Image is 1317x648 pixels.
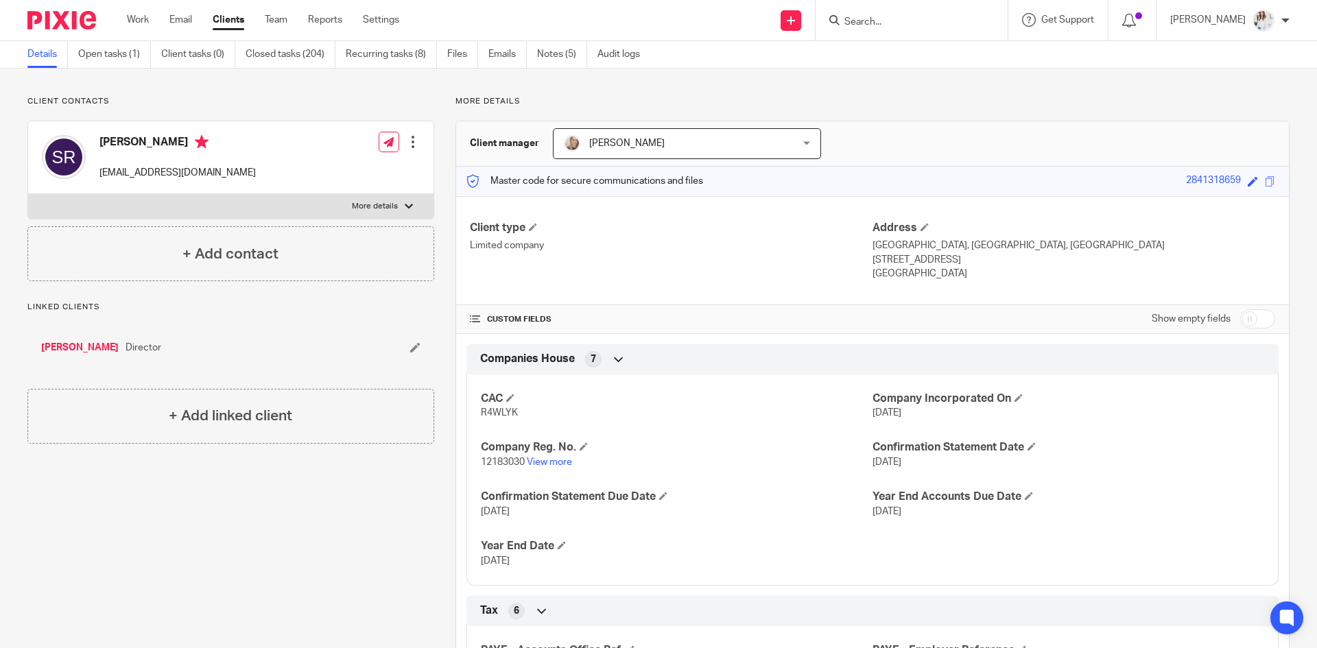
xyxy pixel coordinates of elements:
[169,13,192,27] a: Email
[346,41,437,68] a: Recurring tasks (8)
[470,221,873,235] h4: Client type
[873,239,1275,252] p: [GEOGRAPHIC_DATA], [GEOGRAPHIC_DATA], [GEOGRAPHIC_DATA]
[481,408,518,418] span: R4WLYK
[27,11,96,29] img: Pixie
[589,139,665,148] span: [PERSON_NAME]
[481,539,873,553] h4: Year End Date
[27,302,434,313] p: Linked clients
[591,352,596,366] span: 7
[27,41,68,68] a: Details
[161,41,235,68] a: Client tasks (0)
[537,41,587,68] a: Notes (5)
[843,16,966,29] input: Search
[527,457,572,467] a: View more
[470,239,873,252] p: Limited company
[182,243,278,265] h4: + Add contact
[352,201,398,212] p: More details
[873,221,1275,235] h4: Address
[41,341,119,355] a: [PERSON_NAME]
[213,13,244,27] a: Clients
[481,440,873,455] h4: Company Reg. No.
[873,457,901,467] span: [DATE]
[447,41,478,68] a: Files
[1186,173,1241,189] div: 2841318659
[873,440,1264,455] h4: Confirmation Statement Date
[1253,10,1274,32] img: Daisy.JPG
[265,13,287,27] a: Team
[466,174,703,188] p: Master code for secure communications and files
[873,408,901,418] span: [DATE]
[873,267,1275,280] p: [GEOGRAPHIC_DATA]
[514,604,519,618] span: 6
[27,96,434,107] p: Client contacts
[564,135,580,152] img: IMG_7594.jpg
[1152,312,1231,326] label: Show empty fields
[99,166,256,180] p: [EMAIL_ADDRESS][DOMAIN_NAME]
[455,96,1290,107] p: More details
[246,41,335,68] a: Closed tasks (204)
[195,135,209,149] i: Primary
[42,135,86,179] img: svg%3E
[99,135,256,152] h4: [PERSON_NAME]
[470,136,539,150] h3: Client manager
[873,253,1275,267] p: [STREET_ADDRESS]
[126,341,161,355] span: Director
[481,507,510,516] span: [DATE]
[1041,15,1094,25] span: Get Support
[873,490,1264,504] h4: Year End Accounts Due Date
[127,13,149,27] a: Work
[481,457,525,467] span: 12183030
[481,490,873,504] h4: Confirmation Statement Due Date
[169,405,292,427] h4: + Add linked client
[597,41,650,68] a: Audit logs
[873,392,1264,406] h4: Company Incorporated On
[480,603,498,618] span: Tax
[363,13,399,27] a: Settings
[78,41,151,68] a: Open tasks (1)
[470,314,873,325] h4: CUSTOM FIELDS
[488,41,527,68] a: Emails
[480,352,575,366] span: Companies House
[873,507,901,516] span: [DATE]
[481,392,873,406] h4: CAC
[1170,13,1246,27] p: [PERSON_NAME]
[308,13,342,27] a: Reports
[481,556,510,566] span: [DATE]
